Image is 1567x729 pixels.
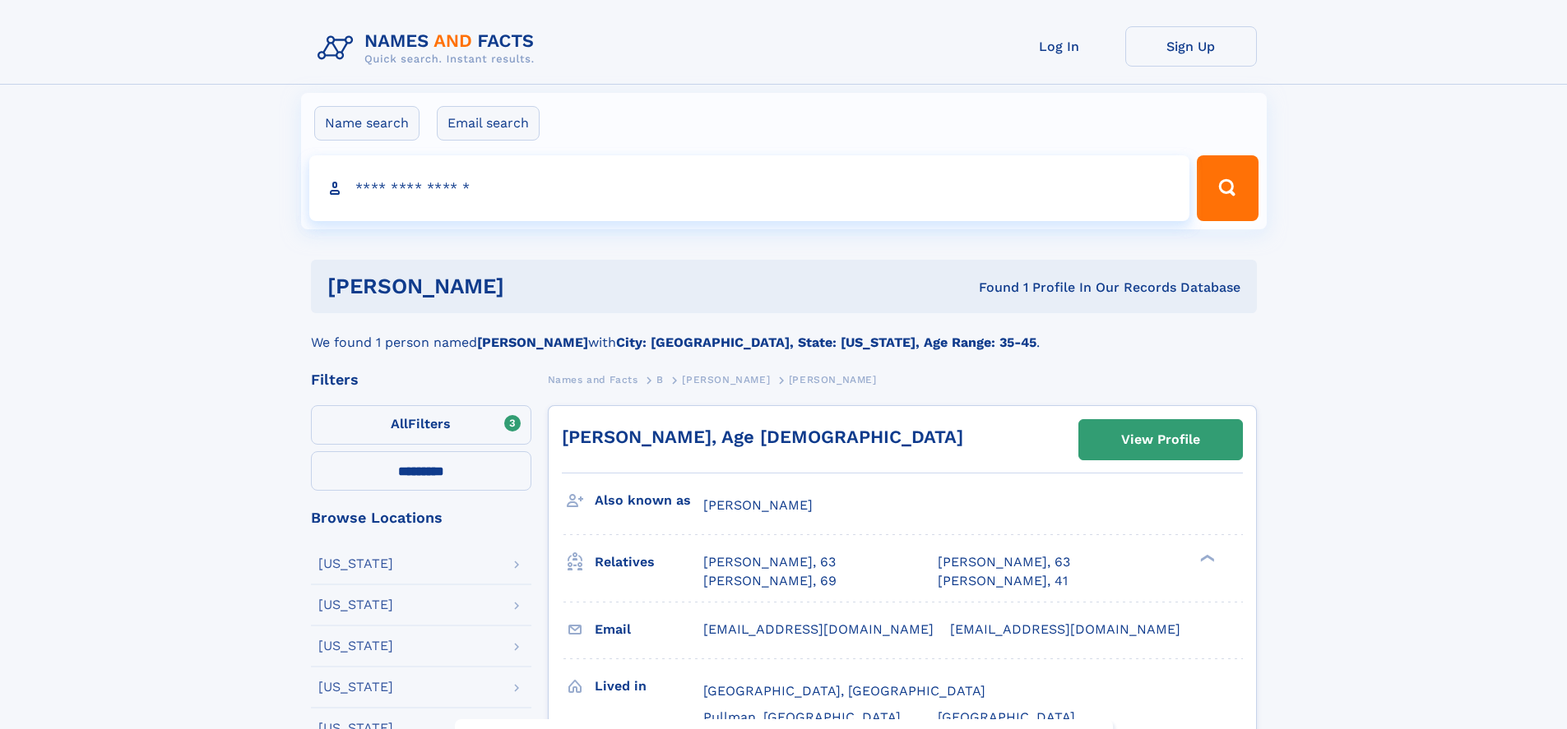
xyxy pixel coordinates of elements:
span: [PERSON_NAME] [682,374,770,385]
b: [PERSON_NAME] [477,335,588,350]
a: [PERSON_NAME], 41 [938,572,1068,590]
div: [US_STATE] [318,639,393,653]
div: View Profile [1121,421,1200,459]
span: B [656,374,664,385]
a: Names and Facts [548,369,638,390]
span: Pullman, [GEOGRAPHIC_DATA] [703,709,901,725]
div: Browse Locations [311,510,531,525]
a: Sign Up [1125,26,1257,67]
label: Filters [311,405,531,445]
a: B [656,369,664,390]
label: Email search [437,106,540,141]
span: [EMAIL_ADDRESS][DOMAIN_NAME] [703,621,934,637]
div: We found 1 person named with . [311,313,1257,353]
h3: Email [595,616,703,644]
div: ❯ [1196,553,1216,564]
a: [PERSON_NAME], 63 [703,553,836,571]
a: [PERSON_NAME] [682,369,770,390]
h3: Also known as [595,487,703,514]
span: [GEOGRAPHIC_DATA] [938,709,1075,725]
a: [PERSON_NAME], 63 [938,553,1070,571]
h3: Relatives [595,548,703,576]
span: [GEOGRAPHIC_DATA], [GEOGRAPHIC_DATA] [703,683,985,699]
a: Log In [994,26,1125,67]
label: Name search [314,106,420,141]
input: search input [309,155,1190,221]
h3: Lived in [595,672,703,700]
a: View Profile [1079,420,1242,459]
div: Filters [311,372,531,387]
div: [US_STATE] [318,557,393,570]
div: Found 1 Profile In Our Records Database [741,279,1240,297]
a: [PERSON_NAME], Age [DEMOGRAPHIC_DATA] [562,427,963,447]
div: [US_STATE] [318,681,393,694]
span: [PERSON_NAME] [703,497,813,513]
img: Logo Names and Facts [311,26,548,71]
span: All [391,416,408,431]
span: [EMAIL_ADDRESS][DOMAIN_NAME] [950,621,1180,637]
button: Search Button [1197,155,1258,221]
span: [PERSON_NAME] [789,374,877,385]
a: [PERSON_NAME], 69 [703,572,837,590]
div: [US_STATE] [318,598,393,611]
b: City: [GEOGRAPHIC_DATA], State: [US_STATE], Age Range: 35-45 [616,335,1036,350]
h1: [PERSON_NAME] [327,276,742,297]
